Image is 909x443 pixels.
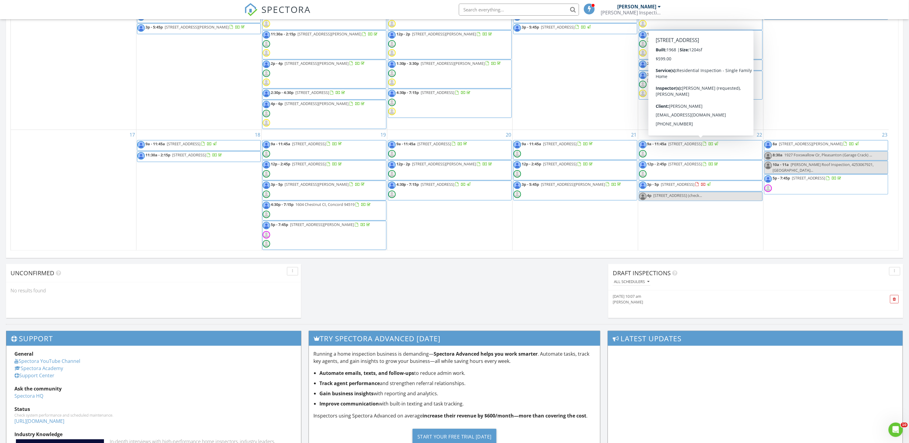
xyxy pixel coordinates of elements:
[421,182,455,187] span: [STREET_ADDRESS]
[254,130,261,140] a: Go to August 18, 2025
[647,72,670,77] span: 3:30p - 6:15p
[297,31,361,37] span: [STREET_ADDRESS][PERSON_NAME]
[396,182,472,187] a: 4:30p - 7:15p [STREET_ADDRESS]
[388,90,396,97] img: 110415526368828410071.jpg
[271,202,372,207] a: 4:30p - 7:15p 1604 Chestnut Ct, Concord 94519
[513,140,637,160] a: 9a - 11:45a [STREET_ADDRESS]
[145,152,223,158] a: 11:30a - 2:15p [STREET_ADDRESS]
[764,174,888,194] a: 5p - 7:45p [STREET_ADDRESS]
[388,20,396,28] img: default-user-f0147aede5fd5fa78ca7ade42f37bd4542148d508eef1c3d3ea960f66861d68b.jpg
[292,161,326,167] span: [STREET_ADDRESS]
[319,400,596,407] li: with built-in texting and task tracking.
[128,130,136,140] a: Go to August 17, 2025
[647,72,736,83] span: [STREET_ADDRESS][PERSON_NAME][PERSON_NAME]
[647,161,719,167] a: 12p - 2:45p [STREET_ADDRESS]
[764,141,772,149] img: 110415526368828410071.jpg
[271,31,296,37] span: 11:30a - 2:15p
[263,141,270,149] img: 110415526368828410071.jpg
[388,31,396,39] img: 110415526368828410071.jpg
[638,130,763,251] td: Go to August 22, 2025
[654,193,702,198] span: [STREET_ADDRESS] (check...
[388,30,512,59] a: 12p - 2p [STREET_ADDRESS][PERSON_NAME]
[661,61,695,66] span: [STREET_ADDRESS]
[292,141,326,146] span: [STREET_ADDRESS]
[764,130,889,251] td: Go to August 23, 2025
[755,130,763,140] a: Go to August 22, 2025
[418,141,451,146] span: [STREET_ADDRESS]
[263,240,270,248] img: default-user-f0147aede5fd5fa78ca7ade42f37bd4542148d508eef1c3d3ea960f66861d68b.jpg
[14,385,293,392] div: Ask the community
[647,61,712,66] a: 2p - 4p [STREET_ADDRESS]
[669,141,702,146] span: [STREET_ADDRESS]
[421,61,485,66] span: [STREET_ADDRESS][PERSON_NAME]
[647,31,750,42] a: 11:30a - 2:15p [DATE][STREET_ADDRESS][PERSON_NAME]
[262,201,386,221] a: 4:30p - 7:15p 1604 Chestnut Ct, Concord 94519
[639,71,763,100] a: 3:30p - 6:15p [STREET_ADDRESS][PERSON_NAME][PERSON_NAME]
[244,8,311,21] a: SPECTORA
[6,282,301,299] div: No results found
[513,23,637,34] a: 3p - 5:45p [STREET_ADDRESS]
[319,370,414,376] strong: Automate emails, texts, and follow-ups
[396,61,419,66] span: 1:30p - 3:30p
[639,182,647,189] img: 110415526368828410071.jpg
[379,130,387,140] a: Go to August 19, 2025
[764,152,772,160] img: 110415526368828410071.jpg
[388,182,396,189] img: 110415526368828410071.jpg
[522,161,594,167] a: 12p - 2:45p [STREET_ADDRESS]
[396,161,410,167] span: 12p - 2p
[514,150,521,158] img: default-user-f0147aede5fd5fa78ca7ade42f37bd4542148d508eef1c3d3ea960f66861d68b.jpg
[137,152,145,160] img: 110415526368828410071.jpg
[6,331,301,346] h3: Support
[639,60,763,71] a: 2p - 4p [STREET_ADDRESS]
[764,175,772,183] img: 110415526368828410071.jpg
[639,40,647,48] img: default-user-f0147aede5fd5fa78ca7ade42f37bd4542148d508eef1c3d3ea960f66861d68b.jpg
[505,130,512,140] a: Go to August 20, 2025
[271,222,288,227] span: 5p - 7:45p
[396,90,419,95] span: 4:30p - 7:15p
[319,390,596,397] li: with reporting and analytics.
[137,141,145,149] img: 110415526368828410071.jpg
[773,162,874,173] span: [PERSON_NAME] Roof Inspection, 4253067921, [GEOGRAPHIC_DATA]...
[167,141,200,146] span: [STREET_ADDRESS]
[412,161,476,167] span: [STREET_ADDRESS][PERSON_NAME]
[522,182,539,187] span: 3p - 5:45p
[263,170,270,178] img: default-user-f0147aede5fd5fa78ca7ade42f37bd4542148d508eef1c3d3ea960f66861d68b.jpg
[792,175,825,181] span: [STREET_ADDRESS]
[647,141,667,146] span: 9a - 11:45a
[522,24,592,30] a: 3p - 5:45p [STREET_ADDRESS]
[263,211,270,218] img: default-user-f0147aede5fd5fa78ca7ade42f37bd4542148d508eef1c3d3ea960f66861d68b.jpg
[271,61,283,66] span: 2p - 4p
[608,331,903,346] h3: Latest Updates
[145,24,163,30] span: 3p - 5:45p
[263,161,270,169] img: 110415526368828410071.jpg
[639,72,647,79] img: 110415526368828410071.jpg
[412,31,476,37] span: [STREET_ADDRESS][PERSON_NAME]
[639,140,763,160] a: 9a - 11:45a [STREET_ADDRESS]
[387,130,512,251] td: Go to August 20, 2025
[522,141,541,146] span: 9a - 11:45a
[262,130,387,251] td: Go to August 19, 2025
[271,101,283,106] span: 4p - 6p
[271,182,366,187] a: 3p - 5p [STREET_ADDRESS][PERSON_NAME]
[11,130,136,251] td: Go to August 17, 2025
[263,110,270,117] img: default-user-f0147aede5fd5fa78ca7ade42f37bd4542148d508eef1c3d3ea960f66861d68b.jpg
[388,40,396,48] img: default-user-f0147aede5fd5fa78ca7ade42f37bd4542148d508eef1c3d3ea960f66861d68b.jpg
[388,191,396,198] img: default-user-f0147aede5fd5fa78ca7ade42f37bd4542148d508eef1c3d3ea960f66861d68b.jpg
[14,365,63,372] a: Spectora Academy
[319,400,379,407] strong: Improve communication
[262,60,386,89] a: 2p - 4p [STREET_ADDRESS][PERSON_NAME]
[263,61,270,68] img: 110415526368828410071.jpg
[669,161,702,167] span: [STREET_ADDRESS]
[263,222,270,229] img: 110415526368828410071.jpg
[388,141,396,149] img: 110415526368828410071.jpg
[145,24,246,30] a: 3p - 5:45p [STREET_ADDRESS][PERSON_NAME]
[145,141,218,146] a: 9a - 11:45a [STREET_ADDRESS]
[639,181,763,191] a: 3p - 5p [STREET_ADDRESS]
[396,31,410,37] span: 12p - 2p
[285,101,349,106] span: [STREET_ADDRESS][PERSON_NAME]
[285,182,349,187] span: [STREET_ADDRESS][PERSON_NAME]
[319,380,596,387] li: and strengthen referral relationships.
[145,152,170,158] span: 11:30a - 2:15p
[271,61,366,66] a: 2p - 4p [STREET_ADDRESS][PERSON_NAME]
[601,10,661,16] div: Ramey's Inspection Services LLC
